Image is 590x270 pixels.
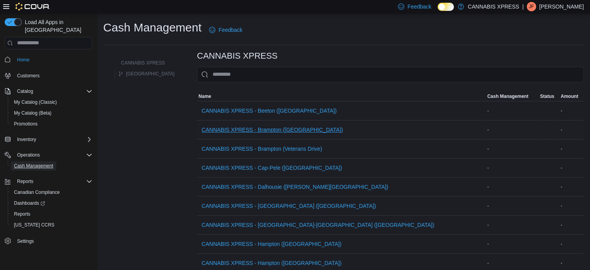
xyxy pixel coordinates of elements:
[202,145,322,153] span: CANNABIS XPRESS - Brampton (Veterans Drive)
[14,189,60,195] span: Canadian Compliance
[14,200,45,206] span: Dashboards
[559,201,584,211] div: -
[11,161,92,171] span: Cash Management
[199,141,325,157] button: CANNABIS XPRESS - Brampton (Veterans Drive)
[14,55,92,64] span: Home
[407,3,431,10] span: Feedback
[14,150,43,160] button: Operations
[438,3,454,11] input: Dark Mode
[529,2,534,11] span: JF
[11,199,48,208] a: Dashboards
[486,201,538,211] div: -
[14,211,30,217] span: Reports
[11,209,33,219] a: Reports
[17,136,36,143] span: Inventory
[486,92,538,101] button: Cash Management
[11,108,55,118] a: My Catalog (Beta)
[199,122,346,138] button: CANNABIS XPRESS - Brampton ([GEOGRAPHIC_DATA])
[11,108,92,118] span: My Catalog (Beta)
[202,221,434,229] span: CANNABIS XPRESS - [GEOGRAPHIC_DATA]-[GEOGRAPHIC_DATA] ([GEOGRAPHIC_DATA])
[11,220,92,230] span: Washington CCRS
[199,179,391,195] button: CANNABIS XPRESS - Dalhousie ([PERSON_NAME][GEOGRAPHIC_DATA])
[8,160,95,171] button: Cash Management
[14,87,92,96] span: Catalog
[2,86,95,97] button: Catalog
[17,57,29,63] span: Home
[2,70,95,81] button: Customers
[206,22,245,38] a: Feedback
[559,125,584,134] div: -
[540,93,554,99] span: Status
[8,198,95,209] a: Dashboards
[14,150,92,160] span: Operations
[487,93,528,99] span: Cash Management
[202,259,341,267] span: CANNABIS XPRESS - Hampton ([GEOGRAPHIC_DATA])
[522,2,524,11] p: |
[202,183,388,191] span: CANNABIS XPRESS - Dalhousie ([PERSON_NAME][GEOGRAPHIC_DATA])
[199,217,438,233] button: CANNABIS XPRESS - [GEOGRAPHIC_DATA]-[GEOGRAPHIC_DATA] ([GEOGRAPHIC_DATA])
[197,51,278,61] h3: CANNABIS XPRESS
[14,135,39,144] button: Inventory
[486,220,538,230] div: -
[5,51,92,267] nav: Complex example
[468,2,519,11] p: CANNABIS XPRESS
[199,93,211,99] span: Name
[559,163,584,172] div: -
[559,220,584,230] div: -
[2,150,95,160] button: Operations
[14,110,52,116] span: My Catalog (Beta)
[486,106,538,115] div: -
[8,108,95,118] button: My Catalog (Beta)
[121,60,165,66] span: CANNABIS XPRESS
[486,163,538,172] div: -
[8,209,95,219] button: Reports
[202,202,376,210] span: CANNABIS XPRESS - [GEOGRAPHIC_DATA] ([GEOGRAPHIC_DATA])
[14,71,92,80] span: Customers
[22,18,92,34] span: Load All Apps in [GEOGRAPHIC_DATA]
[11,188,92,197] span: Canadian Compliance
[539,2,584,11] p: [PERSON_NAME]
[14,237,37,246] a: Settings
[110,58,168,68] button: CANNABIS XPRESS
[14,163,53,169] span: Cash Management
[11,161,56,171] a: Cash Management
[538,92,559,101] button: Status
[2,134,95,145] button: Inventory
[8,219,95,230] button: [US_STATE] CCRS
[2,176,95,187] button: Reports
[199,160,345,176] button: CANNABIS XPRESS - Cap-Pele ([GEOGRAPHIC_DATA])
[527,2,536,11] div: Jo Forbes
[14,87,36,96] button: Catalog
[8,118,95,129] button: Promotions
[218,26,242,34] span: Feedback
[559,106,584,115] div: -
[2,54,95,65] button: Home
[11,220,57,230] a: [US_STATE] CCRS
[17,178,33,185] span: Reports
[17,152,40,158] span: Operations
[14,55,33,64] a: Home
[11,119,41,129] a: Promotions
[199,103,340,118] button: CANNABIS XPRESS - Beeton ([GEOGRAPHIC_DATA])
[2,235,95,246] button: Settings
[202,240,341,248] span: CANNABIS XPRESS - Hampton ([GEOGRAPHIC_DATA])
[486,144,538,153] div: -
[11,199,92,208] span: Dashboards
[486,125,538,134] div: -
[486,258,538,268] div: -
[115,69,178,78] button: [GEOGRAPHIC_DATA]
[17,88,33,94] span: Catalog
[11,209,92,219] span: Reports
[11,188,63,197] a: Canadian Compliance
[14,177,36,186] button: Reports
[8,97,95,108] button: My Catalog (Classic)
[17,73,40,79] span: Customers
[197,67,584,82] input: This is a search bar. As you type, the results lower in the page will automatically filter.
[14,71,43,80] a: Customers
[199,198,379,214] button: CANNABIS XPRESS - [GEOGRAPHIC_DATA] ([GEOGRAPHIC_DATA])
[11,98,60,107] a: My Catalog (Classic)
[202,126,343,134] span: CANNABIS XPRESS - Brampton ([GEOGRAPHIC_DATA])
[11,98,92,107] span: My Catalog (Classic)
[486,239,538,249] div: -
